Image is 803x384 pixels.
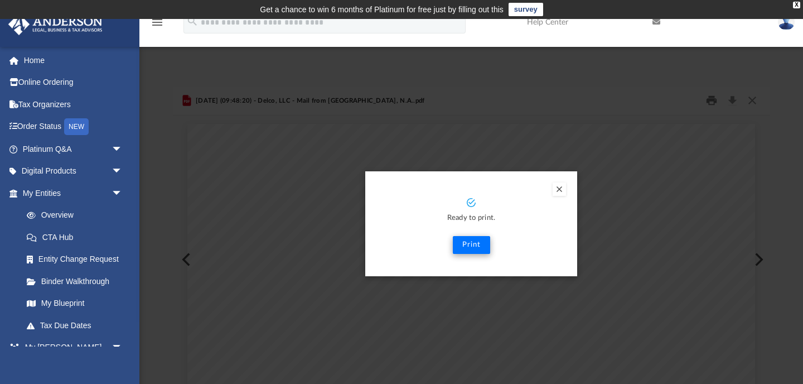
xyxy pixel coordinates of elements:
div: close [793,2,800,8]
a: survey [509,3,543,16]
a: menu [151,21,164,29]
span: arrow_drop_down [112,182,134,205]
div: Get a chance to win 6 months of Platinum for free just by filling out this [260,3,504,16]
a: My Entitiesarrow_drop_down [8,182,139,204]
div: NEW [64,118,89,135]
a: Platinum Q&Aarrow_drop_down [8,138,139,160]
a: Home [8,49,139,71]
a: CTA Hub [16,226,139,248]
a: Tax Organizers [8,93,139,116]
a: Digital Productsarrow_drop_down [8,160,139,183]
span: arrow_drop_down [112,138,134,161]
img: Anderson Advisors Platinum Portal [5,13,106,35]
i: search [186,15,199,27]
p: Ready to print. [376,212,566,225]
span: arrow_drop_down [112,337,134,359]
a: Entity Change Request [16,248,139,271]
span: arrow_drop_down [112,160,134,183]
a: My Blueprint [16,292,134,315]
a: Online Ordering [8,71,139,94]
button: Print [453,236,490,254]
a: My [PERSON_NAME] Teamarrow_drop_down [8,337,134,372]
a: Tax Due Dates [16,314,139,337]
i: menu [151,16,164,29]
a: Order StatusNEW [8,116,139,138]
img: User Pic [778,14,795,30]
a: Overview [16,204,139,227]
a: Binder Walkthrough [16,270,139,292]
